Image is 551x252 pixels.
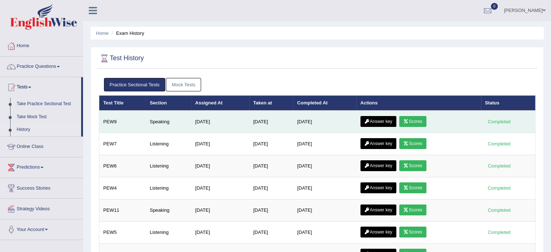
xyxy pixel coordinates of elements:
a: Home [96,30,109,36]
a: Take Mock Test [13,111,81,124]
td: PEW11 [99,199,146,222]
td: [DATE] [191,177,249,199]
div: Completed [485,228,513,236]
a: Answer key [360,116,396,127]
td: [DATE] [249,155,293,177]
a: Answer key [360,182,396,193]
th: Completed At [293,95,356,111]
a: Online Class [0,137,83,155]
td: PEW4 [99,177,146,199]
th: Taken at [249,95,293,111]
td: Speaking [146,111,191,133]
td: [DATE] [191,222,249,244]
td: [DATE] [249,222,293,244]
td: Speaking [146,199,191,222]
td: PEW5 [99,222,146,244]
a: Answer key [360,138,396,149]
th: Actions [356,95,481,111]
td: [DATE] [249,199,293,222]
a: Scores [399,116,426,127]
td: [DATE] [293,155,356,177]
div: Completed [485,206,513,214]
div: Completed [485,184,513,192]
td: Listening [146,133,191,155]
h2: Test History [99,53,144,64]
a: Predictions [0,157,83,175]
span: 0 [491,3,498,10]
td: Listening [146,155,191,177]
td: [DATE] [249,133,293,155]
a: Tests [0,77,81,95]
td: [DATE] [293,177,356,199]
div: Completed [485,162,513,170]
a: Success Stories [0,178,83,196]
td: [DATE] [293,111,356,133]
a: Answer key [360,160,396,171]
a: Answer key [360,205,396,215]
a: Scores [399,227,426,237]
th: Test Title [99,95,146,111]
th: Section [146,95,191,111]
a: Mock Tests [166,78,201,91]
td: [DATE] [293,199,356,222]
a: Strategy Videos [0,199,83,217]
a: Scores [399,160,426,171]
td: [DATE] [249,111,293,133]
td: Listening [146,222,191,244]
td: [DATE] [293,222,356,244]
a: Scores [399,138,426,149]
td: PEW9 [99,111,146,133]
a: Practice Sectional Tests [104,78,166,91]
th: Assigned At [191,95,249,111]
a: Scores [399,205,426,215]
td: [DATE] [293,133,356,155]
td: PEW7 [99,133,146,155]
a: Take Practice Sectional Test [13,98,81,111]
a: Practice Questions [0,57,83,75]
td: [DATE] [191,111,249,133]
div: Completed [485,140,513,148]
li: Exam History [110,30,144,37]
td: PEW6 [99,155,146,177]
a: Home [0,36,83,54]
a: Your Account [0,219,83,237]
td: Listening [146,177,191,199]
a: Scores [399,182,426,193]
td: [DATE] [191,133,249,155]
div: Completed [485,118,513,125]
a: History [13,123,81,136]
th: Status [481,95,535,111]
td: [DATE] [191,155,249,177]
td: [DATE] [249,177,293,199]
a: Answer key [360,227,396,237]
td: [DATE] [191,199,249,222]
